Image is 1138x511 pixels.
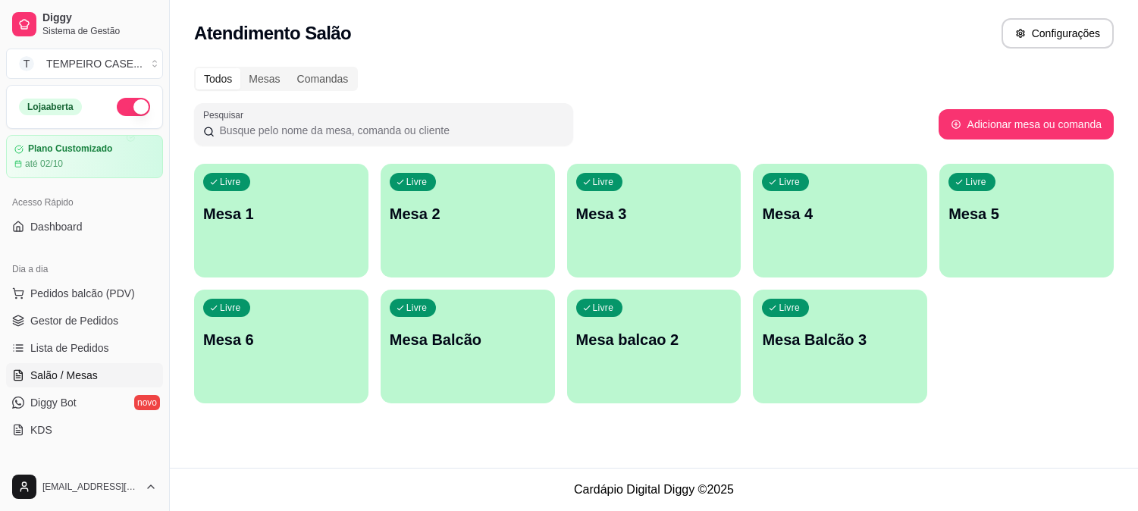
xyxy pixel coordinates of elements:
span: Sistema de Gestão [42,25,157,37]
p: Livre [406,176,428,188]
p: Mesa 2 [390,203,546,224]
p: Livre [406,302,428,314]
span: KDS [30,422,52,437]
div: Catálogo [6,460,163,484]
p: Mesa balcao 2 [576,329,732,350]
button: Adicionar mesa ou comanda [939,109,1114,140]
p: Mesa 3 [576,203,732,224]
div: Mesas [240,68,288,89]
span: [EMAIL_ADDRESS][DOMAIN_NAME] [42,481,139,493]
article: até 02/10 [25,158,63,170]
p: Mesa 4 [762,203,918,224]
p: Livre [965,176,986,188]
div: Dia a dia [6,257,163,281]
span: T [19,56,34,71]
a: Diggy Botnovo [6,390,163,415]
span: Gestor de Pedidos [30,313,118,328]
div: TEMPEIRO CASE ... [46,56,143,71]
div: Todos [196,68,240,89]
button: LivreMesa 2 [381,164,555,277]
p: Mesa Balcão 3 [762,329,918,350]
button: LivreMesa balcao 2 [567,290,741,403]
button: LivreMesa 3 [567,164,741,277]
button: LivreMesa Balcão 3 [753,290,927,403]
button: LivreMesa 4 [753,164,927,277]
div: Acesso Rápido [6,190,163,215]
a: Plano Customizadoaté 02/10 [6,135,163,178]
span: Lista de Pedidos [30,340,109,356]
p: Mesa 1 [203,203,359,224]
span: Dashboard [30,219,83,234]
input: Pesquisar [215,123,564,138]
a: DiggySistema de Gestão [6,6,163,42]
div: Loja aberta [19,99,82,115]
button: Select a team [6,49,163,79]
a: KDS [6,418,163,442]
a: Salão / Mesas [6,363,163,387]
p: Livre [593,176,614,188]
footer: Cardápio Digital Diggy © 2025 [170,468,1138,511]
button: LivreMesa 5 [939,164,1114,277]
a: Dashboard [6,215,163,239]
h2: Atendimento Salão [194,21,351,45]
p: Mesa 5 [948,203,1105,224]
p: Mesa Balcão [390,329,546,350]
p: Livre [593,302,614,314]
p: Livre [220,176,241,188]
label: Pesquisar [203,108,249,121]
p: Mesa 6 [203,329,359,350]
a: Gestor de Pedidos [6,309,163,333]
span: Salão / Mesas [30,368,98,383]
div: Comandas [289,68,357,89]
button: LivreMesa Balcão [381,290,555,403]
p: Livre [779,302,800,314]
a: Lista de Pedidos [6,336,163,360]
button: LivreMesa 6 [194,290,368,403]
span: Pedidos balcão (PDV) [30,286,135,301]
p: Livre [220,302,241,314]
button: [EMAIL_ADDRESS][DOMAIN_NAME] [6,469,163,505]
article: Plano Customizado [28,143,112,155]
span: Diggy Bot [30,395,77,410]
button: LivreMesa 1 [194,164,368,277]
p: Livre [779,176,800,188]
button: Configurações [1002,18,1114,49]
button: Pedidos balcão (PDV) [6,281,163,306]
span: Diggy [42,11,157,25]
button: Alterar Status [117,98,150,116]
